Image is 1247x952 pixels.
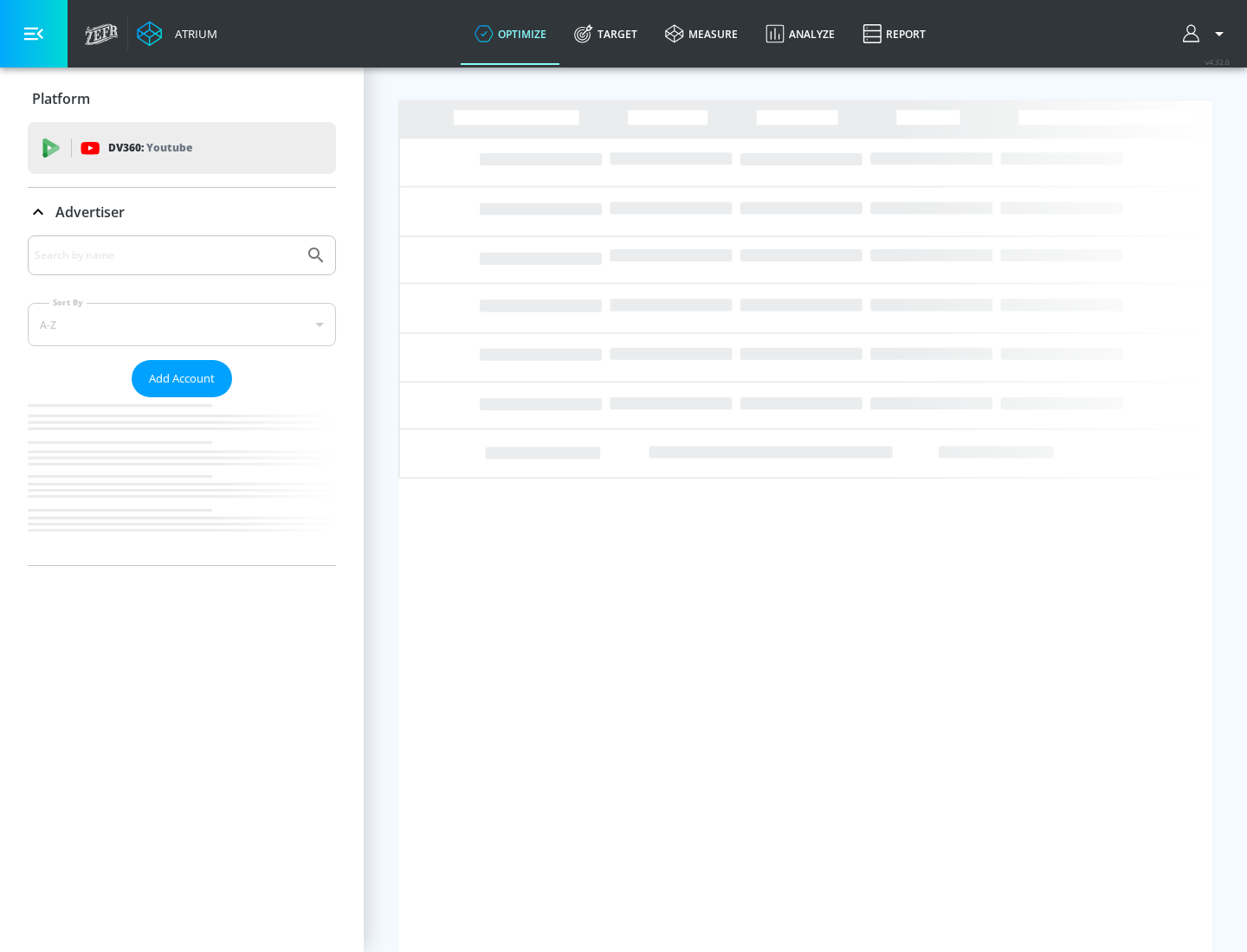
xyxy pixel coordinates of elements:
[1205,57,1230,67] span: v 4.32.0
[28,397,336,565] nav: list of Advertiser
[752,3,849,65] a: Analyze
[28,122,336,174] div: DV360: Youtube
[461,3,560,65] a: optimize
[55,203,125,222] p: Advertiser
[849,3,940,65] a: Report
[28,303,336,346] div: A-Z
[651,3,752,65] a: measure
[32,89,90,108] p: Platform
[28,235,336,565] div: Advertiser
[560,3,651,65] a: Target
[168,26,217,42] div: Atrium
[35,244,297,267] input: Search by name
[146,138,192,157] p: Youtube
[28,188,336,236] div: Advertiser
[108,138,192,158] p: DV360:
[137,21,217,47] a: Atrium
[28,74,336,123] div: Platform
[49,297,87,308] label: Sort By
[149,369,215,389] span: Add Account
[132,360,232,397] button: Add Account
